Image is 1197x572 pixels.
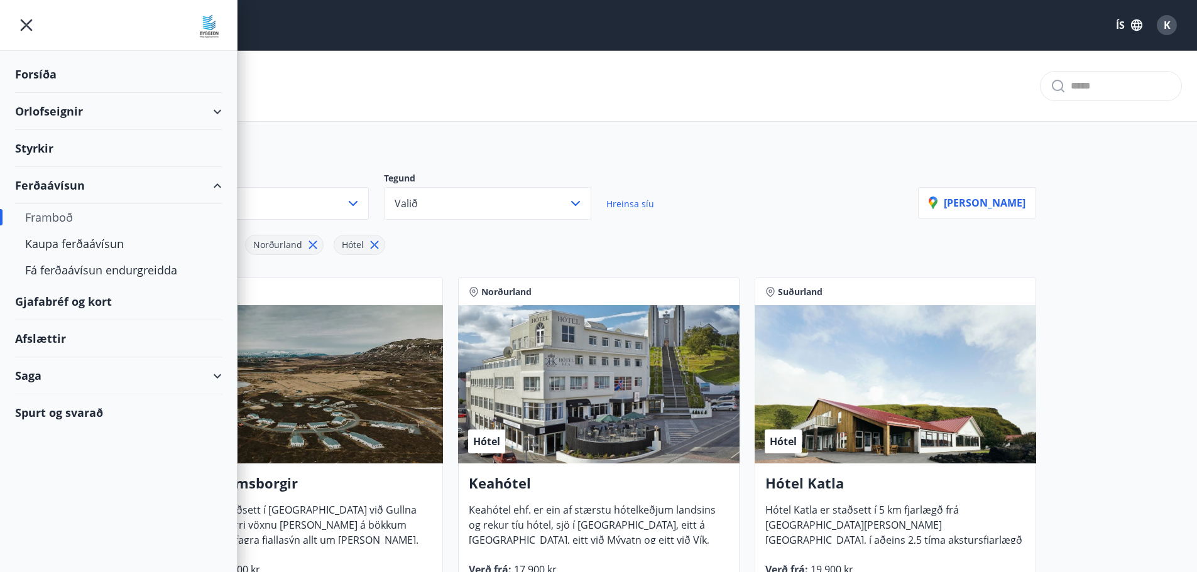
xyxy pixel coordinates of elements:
span: Hótel [770,434,797,448]
span: Norðurland [481,286,532,298]
h4: Hótel Grímsborgir [172,473,432,502]
div: Norðurland [245,235,324,255]
button: [PERSON_NAME] [918,187,1036,219]
div: Saga [15,357,222,394]
div: Gjafabréf og kort [15,283,222,320]
div: Hótel [334,235,385,255]
div: Styrkir [15,130,222,167]
span: Norðurland [253,239,302,251]
h4: Hótel Katla [765,473,1025,502]
span: Hótel [342,239,364,251]
div: Kaupa ferðaávísun [25,230,212,257]
p: [PERSON_NAME] [929,196,1025,210]
h4: Keahótel [469,473,729,502]
span: Suðurland [778,286,823,298]
img: union_logo [197,14,222,39]
span: K [1164,18,1171,32]
div: Forsíða [15,56,222,93]
div: Framboð [25,204,212,230]
span: Hreinsa síu [606,198,654,210]
button: Valið [161,187,369,220]
span: Hótel [473,434,500,448]
div: Spurt og svarað [15,394,222,431]
span: Hótel Katla er staðsett í 5 km fjarlægð frá [GEOGRAPHIC_DATA][PERSON_NAME][GEOGRAPHIC_DATA], í að... [765,503,1022,572]
button: Valið [384,187,591,220]
div: Orlofseignir [15,93,222,130]
button: menu [15,14,38,36]
p: Svæði [161,172,384,187]
button: ÍS [1109,14,1149,36]
p: Tegund [384,172,606,187]
div: Fá ferðaávísun endurgreidda [25,257,212,283]
span: Valið [395,197,418,210]
button: K [1152,10,1182,40]
div: Afslættir [15,320,222,357]
div: Ferðaávísun [15,167,222,204]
